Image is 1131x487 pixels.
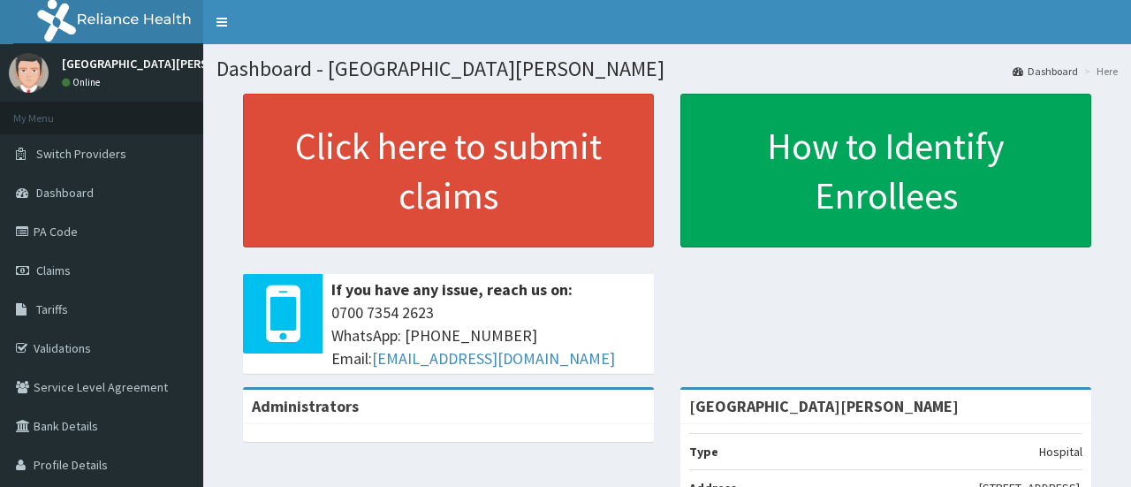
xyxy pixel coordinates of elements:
p: [GEOGRAPHIC_DATA][PERSON_NAME] [62,57,265,70]
h1: Dashboard - [GEOGRAPHIC_DATA][PERSON_NAME] [216,57,1118,80]
a: How to Identify Enrollees [680,94,1091,247]
img: User Image [9,53,49,93]
strong: [GEOGRAPHIC_DATA][PERSON_NAME] [689,396,959,416]
a: Online [62,76,104,88]
b: Type [689,444,718,460]
span: 0700 7354 2623 WhatsApp: [PHONE_NUMBER] Email: [331,301,645,369]
a: Click here to submit claims [243,94,654,247]
li: Here [1080,64,1118,79]
b: Administrators [252,396,359,416]
a: Dashboard [1013,64,1078,79]
b: If you have any issue, reach us on: [331,279,573,300]
span: Claims [36,263,71,278]
span: Switch Providers [36,146,126,162]
a: [EMAIL_ADDRESS][DOMAIN_NAME] [372,348,615,369]
span: Dashboard [36,185,94,201]
span: Tariffs [36,301,68,317]
p: Hospital [1039,443,1082,460]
